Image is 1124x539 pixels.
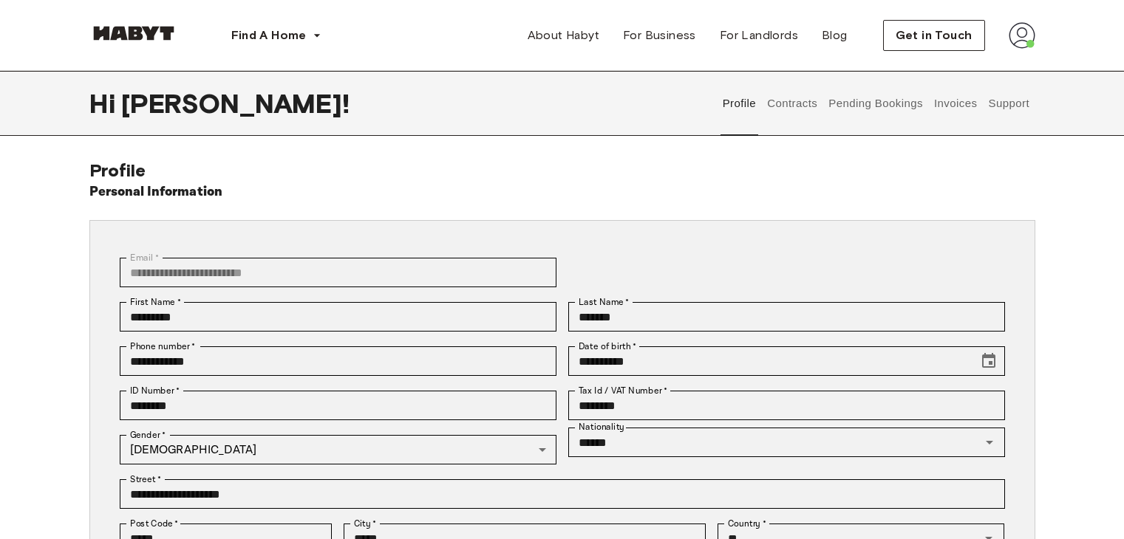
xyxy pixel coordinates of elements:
img: avatar [1009,22,1035,49]
span: For Business [623,27,696,44]
label: First Name [130,295,181,309]
img: Habyt [89,26,178,41]
span: Profile [89,159,146,181]
label: Country [728,517,766,530]
label: Email [130,251,159,264]
label: Date of birth [579,340,636,353]
a: For Business [611,21,708,50]
label: Post Code [130,517,179,530]
label: Last Name [579,295,630,309]
button: Profile [721,71,758,136]
button: Pending Bookings [827,71,925,136]
button: Contracts [766,71,820,136]
span: Get in Touch [896,27,973,44]
span: Hi [89,88,121,119]
div: [DEMOGRAPHIC_DATA] [120,435,556,464]
label: Phone number [130,340,196,353]
label: ID Number [130,384,180,397]
span: Find A Home [231,27,307,44]
label: Nationality [579,421,624,433]
button: Choose date, selected date is May 15, 2000 [974,346,1004,376]
label: Street [130,473,161,486]
button: Invoices [932,71,978,136]
div: You can't change your email address at the moment. Please reach out to customer support in case y... [120,258,556,287]
button: Get in Touch [883,20,985,51]
h6: Personal Information [89,182,223,202]
a: For Landlords [708,21,810,50]
label: City [354,517,377,530]
div: user profile tabs [717,71,1035,136]
span: For Landlords [720,27,798,44]
span: About Habyt [528,27,599,44]
button: Open [979,432,1000,453]
span: [PERSON_NAME] ! [121,88,350,119]
button: Support [987,71,1032,136]
a: Blog [810,21,859,50]
a: About Habyt [516,21,611,50]
label: Tax Id / VAT Number [579,384,667,397]
button: Find A Home [219,21,333,50]
span: Blog [822,27,848,44]
label: Gender [130,428,166,442]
